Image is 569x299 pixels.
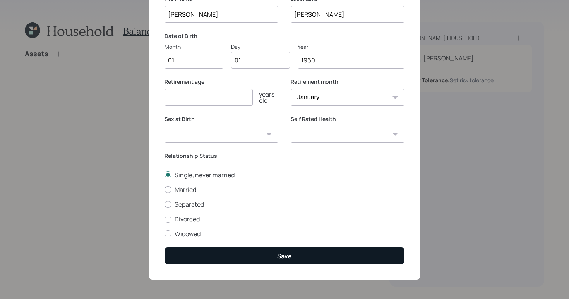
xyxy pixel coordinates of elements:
input: Year [298,52,404,69]
label: Widowed [165,230,404,238]
label: Separated [165,200,404,209]
input: Day [231,52,290,69]
div: Year [298,43,404,51]
div: Day [231,43,290,51]
label: Single, never married [165,171,404,179]
label: Self Rated Health [291,115,404,123]
label: Retirement age [165,78,278,86]
label: Married [165,185,404,194]
input: Month [165,52,223,69]
div: years old [253,91,278,104]
label: Divorced [165,215,404,223]
button: Save [165,247,404,264]
div: Save [277,252,292,260]
div: Month [165,43,223,51]
label: Retirement month [291,78,404,86]
label: Sex at Birth [165,115,278,123]
label: Relationship Status [165,152,404,160]
label: Date of Birth [165,32,404,40]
